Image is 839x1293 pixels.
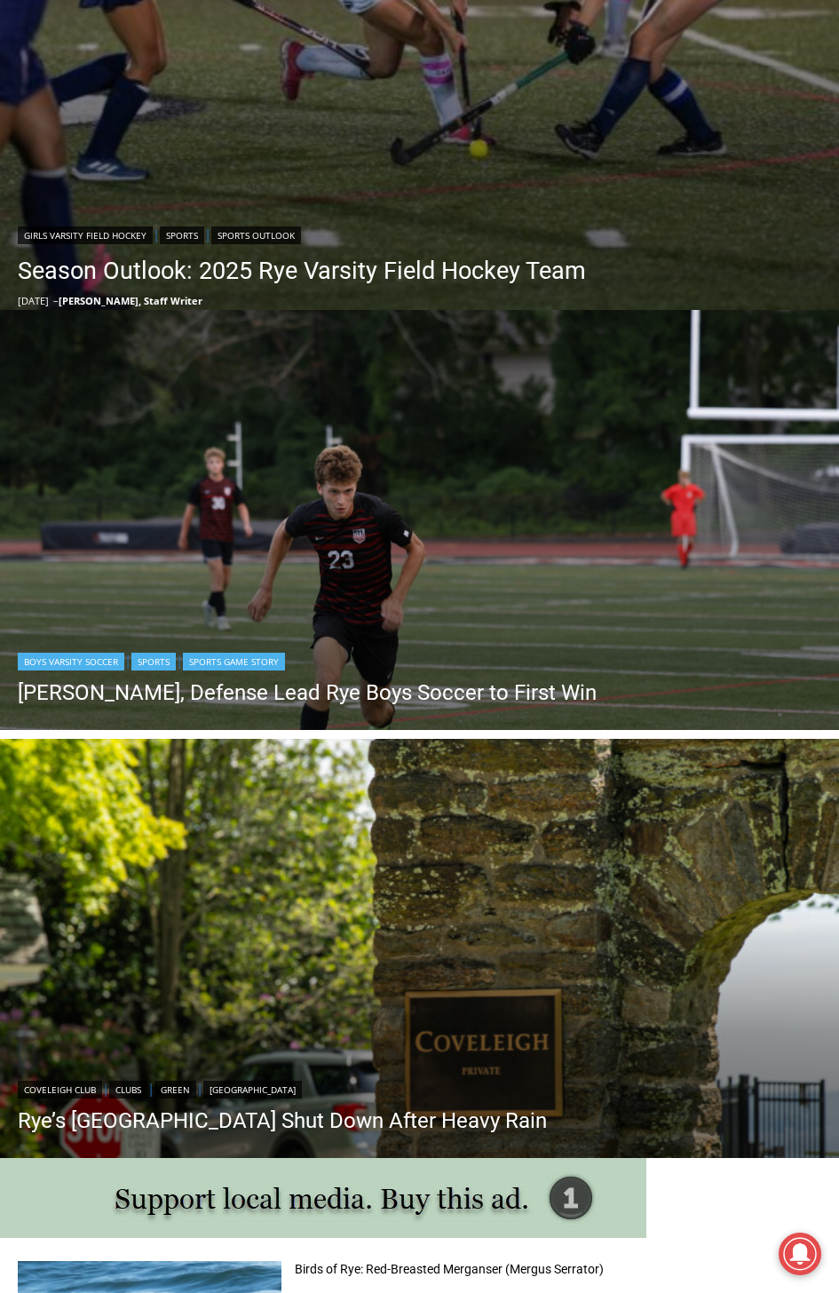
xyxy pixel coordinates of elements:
a: Open Tues. - Sun. [PHONE_NUMBER] [1,178,178,221]
a: Season Outlook: 2025 Rye Varsity Field Hockey Team [18,253,586,289]
a: Sports Game Story [183,653,285,670]
a: Sports [160,226,204,244]
a: Green [154,1081,196,1099]
div: | | [18,223,586,244]
a: Clubs [109,1081,147,1099]
a: [GEOGRAPHIC_DATA] [203,1081,302,1099]
a: Sports Outlook [211,226,301,244]
a: [PERSON_NAME], Defense Lead Rye Boys Soccer to First Win [18,679,597,706]
div: | | [18,649,597,670]
a: Intern @ [DOMAIN_NAME] [427,172,838,221]
a: [PERSON_NAME], Staff Writer [59,294,202,307]
div: "[PERSON_NAME] and I covered the [DATE] Parade, which was a really eye opening experience as I ha... [438,1,828,172]
a: Coveleigh Club [18,1081,102,1099]
span: Open Tues. - Sun. [PHONE_NUMBER] [5,183,174,250]
a: Birds of Rye: Red-Breasted Merganser (Mergus Serrator) [295,1261,604,1277]
div: | | | [18,1077,547,1099]
span: Intern @ [DOMAIN_NAME] [453,177,811,217]
span: – [53,294,59,307]
div: "the precise, almost orchestrated movements of cutting and assembling sushi and [PERSON_NAME] mak... [183,111,261,212]
time: [DATE] [18,294,49,307]
a: Boys Varsity Soccer [18,653,124,670]
a: Girls Varsity Field Hockey [18,226,153,244]
a: Sports [131,653,176,670]
a: Rye’s [GEOGRAPHIC_DATA] Shut Down After Heavy Rain [18,1107,547,1134]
